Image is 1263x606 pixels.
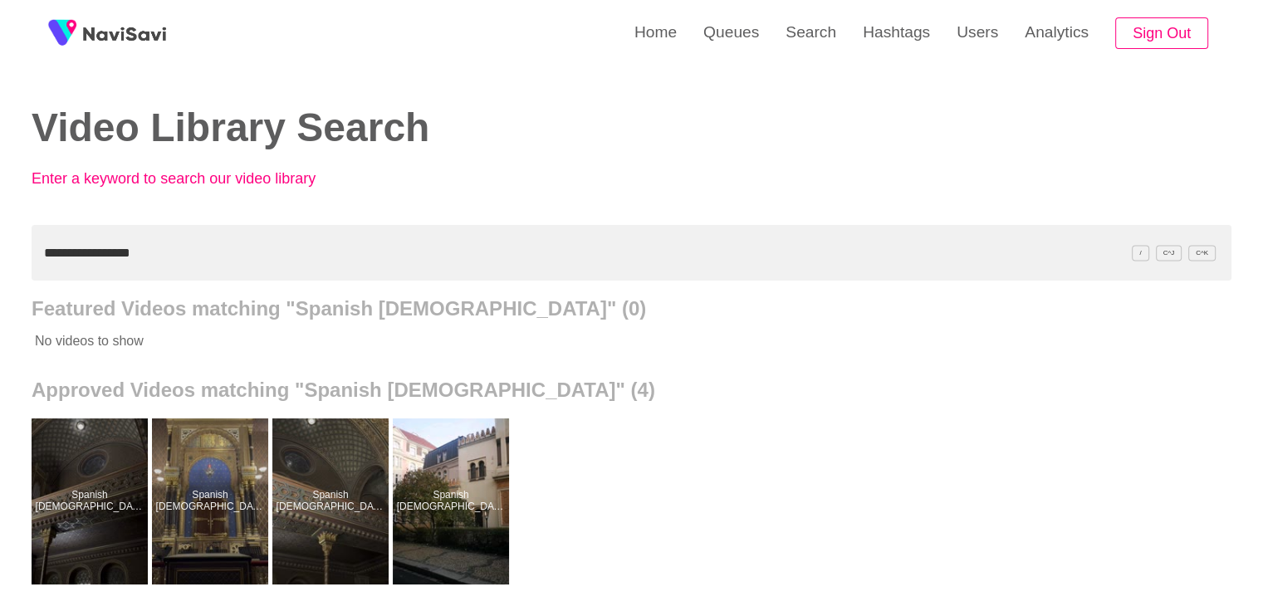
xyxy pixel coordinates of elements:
span: / [1132,245,1148,261]
a: Spanish [DEMOGRAPHIC_DATA]Spanish Synagogue [393,418,513,584]
img: fireSpot [83,25,166,42]
p: Enter a keyword to search our video library [32,170,397,188]
img: fireSpot [42,12,83,54]
p: No videos to show [32,320,1111,362]
a: Spanish [DEMOGRAPHIC_DATA]Spanish Synagogue [272,418,393,584]
span: C^K [1188,245,1216,261]
span: C^J [1156,245,1182,261]
a: Spanish [DEMOGRAPHIC_DATA]Spanish Synagogue [152,418,272,584]
button: Sign Out [1115,17,1208,50]
a: Spanish [DEMOGRAPHIC_DATA]Spanish Synagogue [32,418,152,584]
h2: Video Library Search [32,106,606,150]
h2: Approved Videos matching "Spanish [DEMOGRAPHIC_DATA]" (4) [32,379,1231,402]
h2: Featured Videos matching "Spanish [DEMOGRAPHIC_DATA]" (0) [32,297,1231,320]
